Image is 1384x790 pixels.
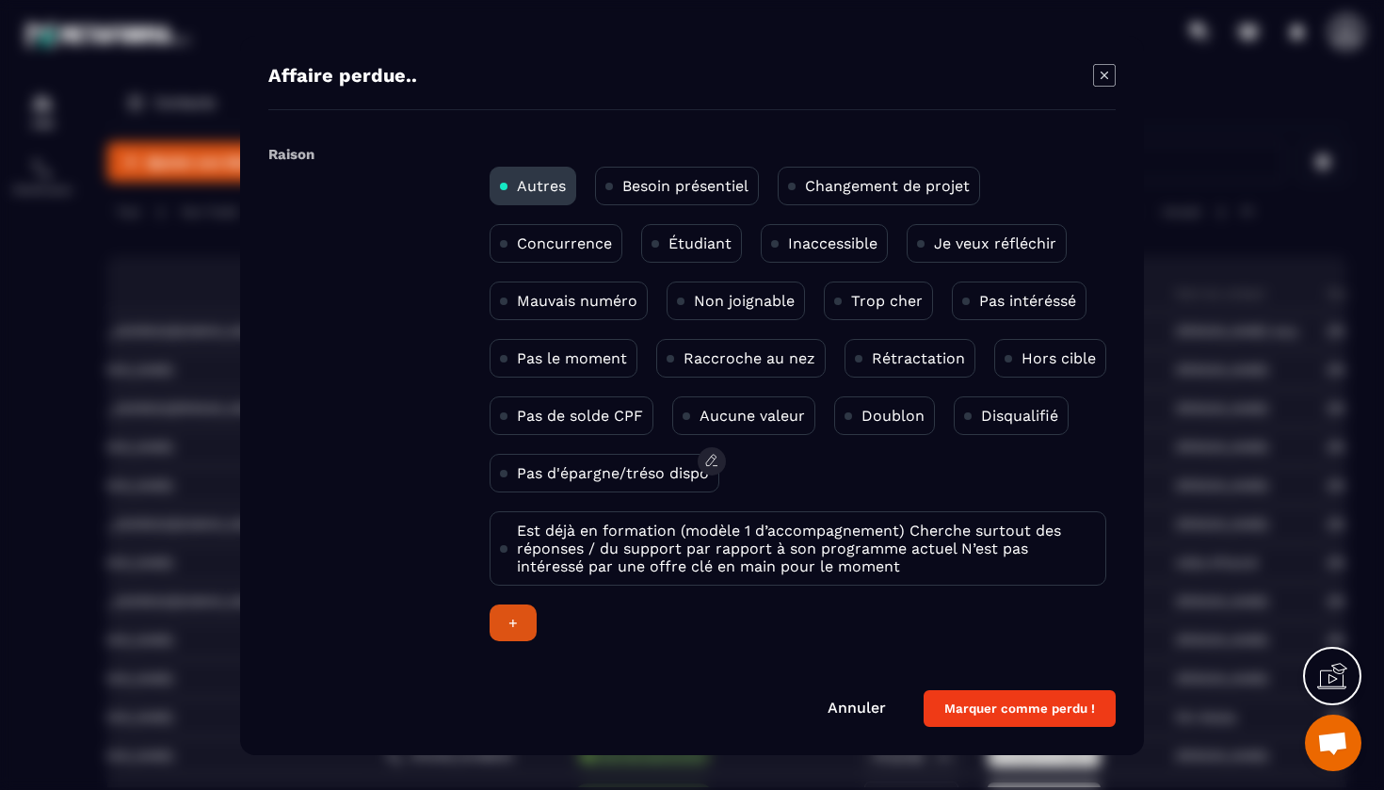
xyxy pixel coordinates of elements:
p: Pas le moment [517,349,627,367]
p: Changement de projet [805,177,970,195]
p: Autres [517,177,566,195]
p: Pas de solde CPF [517,407,643,425]
p: Pas d'épargne/tréso dispo [517,464,709,482]
div: Ouvrir le chat [1305,715,1361,771]
h4: Affaire perdue.. [268,64,417,90]
p: Doublon [861,407,925,425]
a: Annuler [828,699,886,717]
p: Raccroche au nez [684,349,815,367]
p: Aucune valeur [700,407,805,425]
p: Hors cible [1022,349,1096,367]
p: Est déjà en formation (modèle 1 d’accompagnement) Cherche surtout des réponses / du support par r... [517,522,1096,575]
p: Disqualifié [981,407,1058,425]
p: Concurrence [517,234,612,252]
div: + [490,605,537,641]
label: Raison [268,146,314,163]
p: Je veux réfléchir [934,234,1056,252]
p: Non joignable [694,292,795,310]
button: Marquer comme perdu ! [924,690,1116,727]
p: Inaccessible [788,234,877,252]
p: Étudiant [668,234,732,252]
p: Mauvais numéro [517,292,637,310]
p: Besoin présentiel [622,177,748,195]
p: Pas intéréssé [979,292,1076,310]
p: Rétractation [872,349,965,367]
p: Trop cher [851,292,923,310]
